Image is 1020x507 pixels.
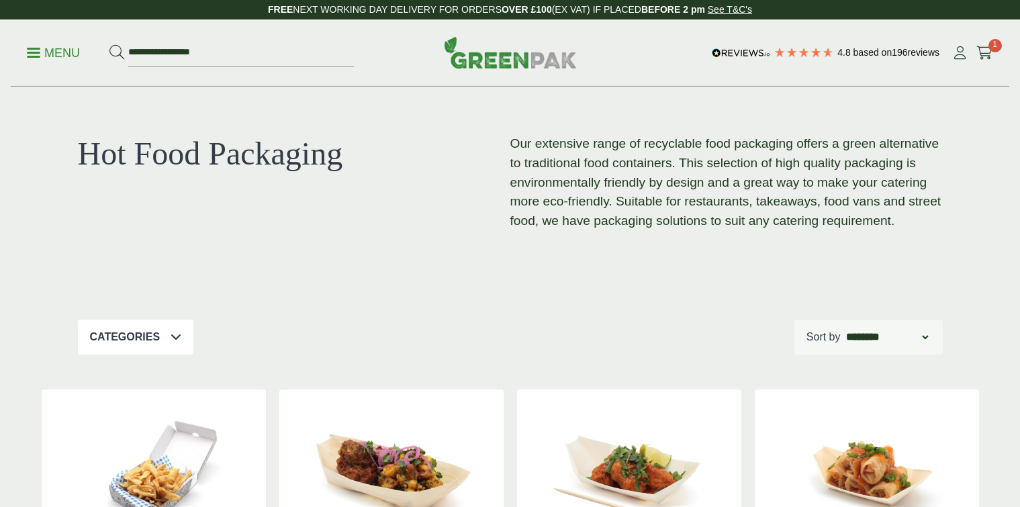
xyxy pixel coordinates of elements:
p: Menu [27,45,80,61]
a: See T&C's [708,4,752,15]
p: Our extensive range of recyclable food packaging offers a green alternative to traditional food c... [510,134,943,231]
span: 4.8 [837,47,853,58]
span: reviews [908,47,939,58]
a: 1 [976,43,993,63]
h1: Hot Food Packaging [78,134,510,173]
span: Based on [853,47,892,58]
span: 196 [892,47,907,58]
strong: FREE [268,4,293,15]
i: Cart [976,46,993,60]
p: [URL][DOMAIN_NAME] [510,243,512,244]
img: GreenPak Supplies [444,36,577,68]
span: 1 [988,39,1002,52]
strong: BEFORE 2 pm [641,4,705,15]
p: Categories [90,329,160,345]
i: My Account [952,46,968,60]
div: 4.79 Stars [774,46,834,58]
select: Shop order [843,329,931,345]
p: Sort by [806,329,841,345]
a: Menu [27,45,80,58]
strong: OVER £100 [502,4,552,15]
img: REVIEWS.io [712,48,770,58]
